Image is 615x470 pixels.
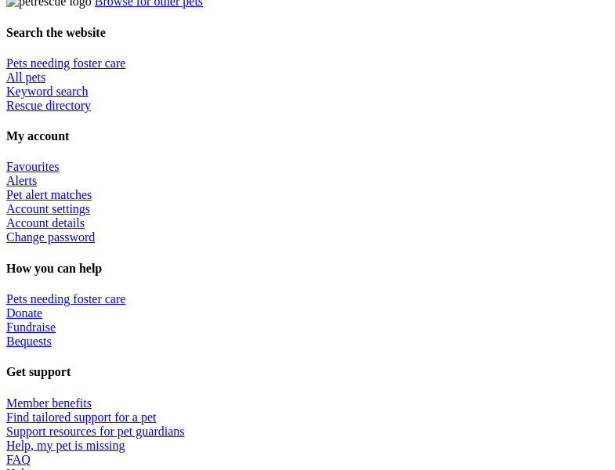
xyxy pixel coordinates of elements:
a: Keyword search [6,85,88,98]
a: Pet alert matches [6,188,92,201]
a: Change password [6,230,95,244]
h4: Search the website [6,26,609,40]
a: Support resources for pet guardians [6,425,185,438]
h4: How you can help [6,262,609,276]
a: Find tailored support for a pet [6,410,157,424]
h4: My account [6,129,609,143]
a: Member benefits [6,396,92,410]
a: Favourites [6,160,60,173]
a: Alerts [6,174,37,187]
a: Account details [6,216,85,230]
a: FAQ [6,453,31,466]
a: Donate [6,306,42,320]
a: Pets needing foster care [6,292,125,305]
h4: Get support [6,365,609,379]
a: Bequests [6,334,52,348]
a: All pets [6,70,45,84]
a: Help, my pet is missing [6,439,125,452]
a: Pets needing foster care [6,56,125,70]
a: Account settings [6,202,90,215]
a: Fundraise [6,320,56,334]
a: Rescue directory [6,99,91,112]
